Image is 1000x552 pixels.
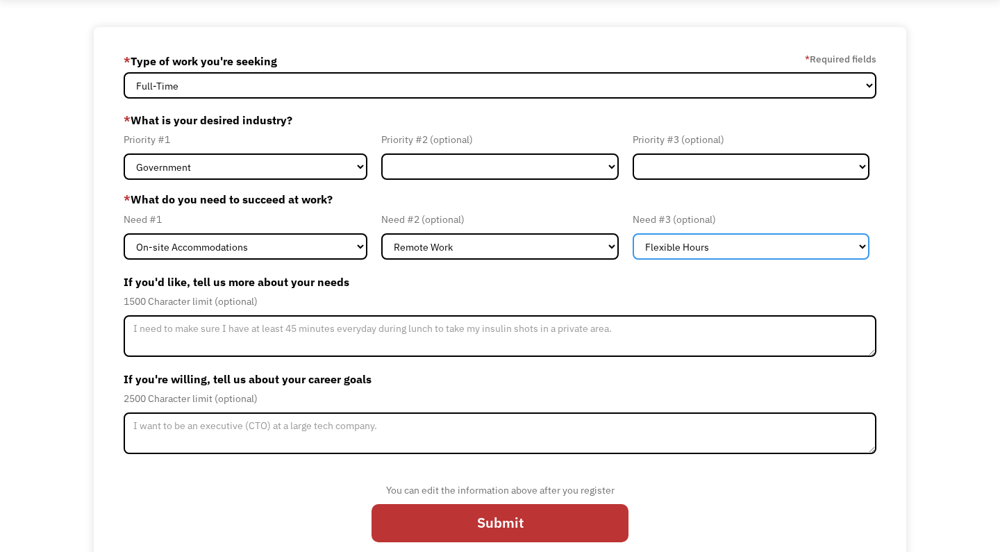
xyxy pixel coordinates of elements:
div: Priority #1 [124,131,367,148]
div: You can edit the information above after you register [372,482,628,499]
label: If you're willing, tell us about your career goals [124,368,876,390]
div: Need #3 (optional) [633,211,869,228]
label: What is your desired industry? [124,109,876,131]
div: Need #1 [124,211,367,228]
input: Submit [372,504,628,543]
div: 2500 Character limit (optional) [124,390,876,407]
div: Priority #3 (optional) [633,131,869,148]
label: What do you need to succeed at work? [124,191,876,208]
div: Need #2 (optional) [381,211,618,228]
label: If you'd like, tell us more about your needs [124,271,876,293]
div: Priority #2 (optional) [381,131,618,148]
label: Required fields [805,51,876,67]
label: Type of work you're seeking [124,50,277,72]
div: 1500 Character limit (optional) [124,293,876,310]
